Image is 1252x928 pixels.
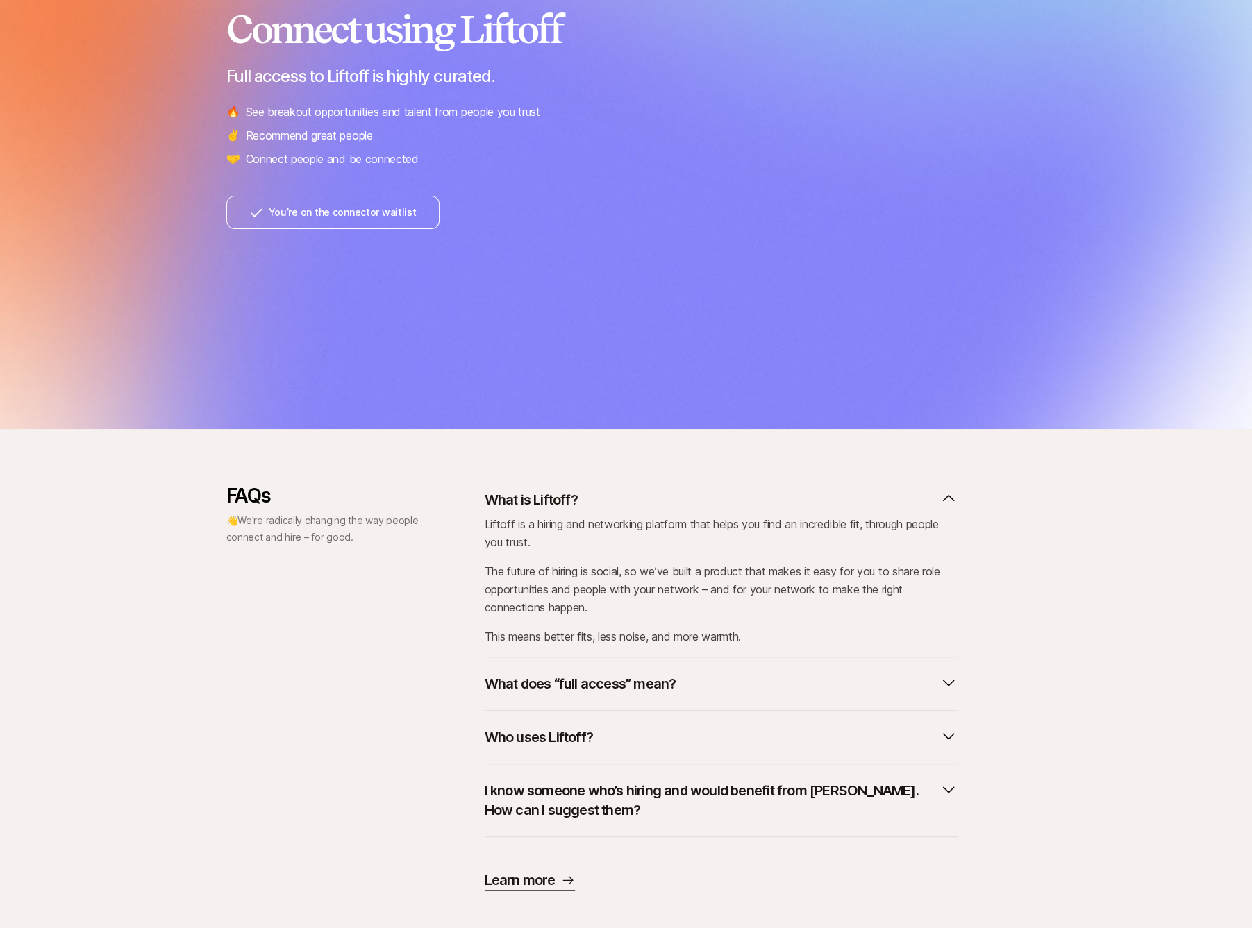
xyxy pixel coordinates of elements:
span: 🤝 [226,150,240,168]
p: What does “full access” mean? [485,674,676,693]
p: Recommend great people [246,126,373,144]
p: FAQs [226,484,421,507]
span: 🔥 [226,103,240,121]
p: 👋 [226,512,421,546]
button: I know someone who’s hiring and would benefit from [PERSON_NAME]. How can I suggest them? [485,775,957,825]
p: Learn more [485,870,556,890]
p: See breakout opportunities and talent from people you trust [246,103,540,121]
h2: Connect using Liftoff [226,8,1026,50]
div: What is Liftoff? [485,515,957,646]
p: This means better fits, less noise, and more warmth. [485,627,957,646]
p: Liftoff is a hiring and networking platform that helps you find an incredible fit, through people... [485,515,957,551]
p: The future of hiring is social, so we’ve built a product that makes it easy for you to share role... [485,562,957,616]
p: Full access to Liftoff is highly curated. [226,67,1026,86]
button: What does “full access” mean? [485,668,957,699]
p: I know someone who’s hiring and would benefit from [PERSON_NAME]. How can I suggest them? [485,781,935,820]
button: Who uses Liftoff? [485,722,957,752]
p: Who uses Liftoff? [485,727,593,747]
p: Connect people and be connected [246,150,419,168]
span: ✌️ [226,126,240,144]
a: Learn more [485,870,575,891]
button: You’re on the connector waitlist [226,196,440,229]
p: What is Liftoff? [485,490,578,509]
button: What is Liftoff? [485,484,957,515]
span: We’re radically changing the way people connect and hire – for good. [226,514,419,543]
